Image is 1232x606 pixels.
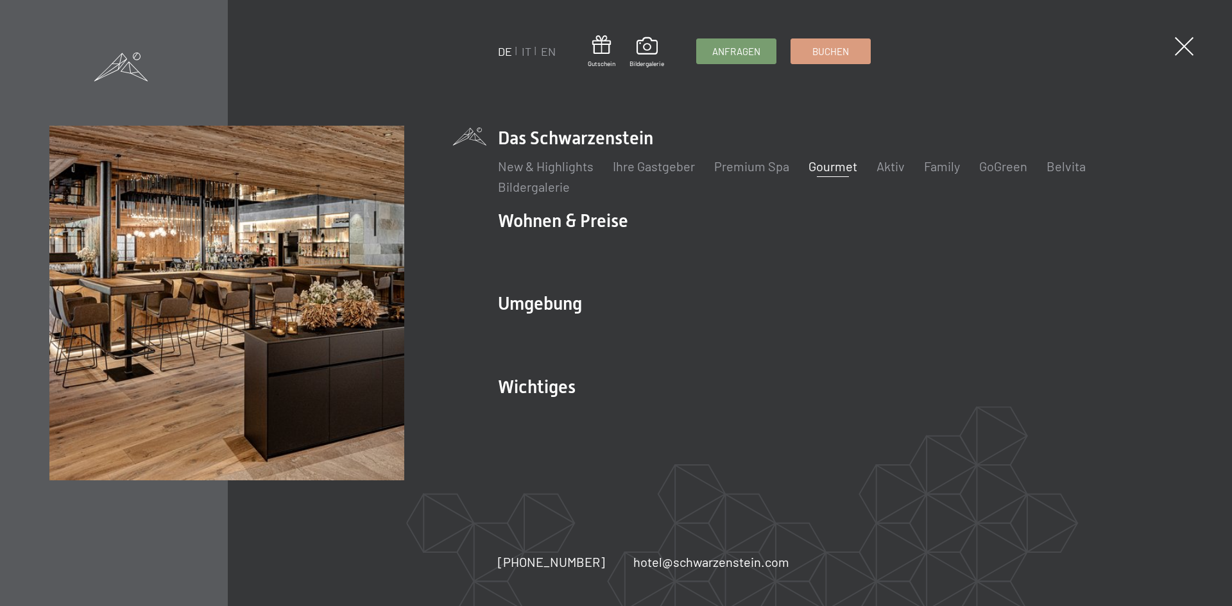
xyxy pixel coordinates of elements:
[629,37,664,68] a: Bildergalerie
[1047,158,1086,174] a: Belvita
[712,45,760,58] span: Anfragen
[714,158,789,174] a: Premium Spa
[791,39,870,63] a: Buchen
[877,158,905,174] a: Aktiv
[812,45,849,58] span: Buchen
[979,158,1027,174] a: GoGreen
[809,158,857,174] a: Gourmet
[541,44,556,58] a: EN
[613,158,695,174] a: Ihre Gastgeber
[697,39,776,63] a: Anfragen
[588,59,615,68] span: Gutschein
[498,179,570,194] a: Bildergalerie
[633,553,789,571] a: hotel@schwarzenstein.com
[498,158,594,174] a: New & Highlights
[498,553,605,571] a: [PHONE_NUMBER]
[588,35,615,68] a: Gutschein
[629,59,664,68] span: Bildergalerie
[498,44,512,58] a: DE
[522,44,531,58] a: IT
[924,158,960,174] a: Family
[498,554,605,569] span: [PHONE_NUMBER]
